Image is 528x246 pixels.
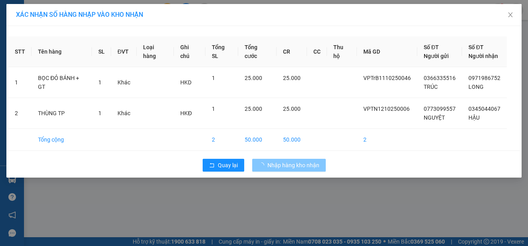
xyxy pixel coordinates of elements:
span: Người nhận [468,53,498,59]
th: STT [8,36,32,67]
th: Tên hàng [32,36,92,67]
th: CC [307,36,327,67]
th: Tổng cước [238,36,277,67]
strong: ĐỒNG PHƯỚC [63,4,110,11]
span: loading [259,162,267,168]
th: Thu hộ [327,36,357,67]
span: 1 [98,110,102,116]
span: 0773099557 [424,106,456,112]
span: VPTrB1110250046 [363,75,411,81]
span: [PERSON_NAME]: [2,52,84,56]
span: HKĐ [180,110,192,116]
span: close [507,12,514,18]
button: rollbackQuay lại [203,159,244,172]
span: TRÚC [424,84,438,90]
span: 25.000 [283,106,301,112]
span: VPTB1210250002 [40,51,84,57]
td: Khác [111,67,137,98]
td: 50.000 [238,129,277,151]
th: SL [92,36,111,67]
span: ----------------------------------------- [22,43,98,50]
span: 25.000 [245,75,262,81]
span: VPTN1210250006 [363,106,410,112]
button: Close [499,4,522,26]
span: Quay lại [218,161,238,170]
td: BỌC ĐỎ BÁNH + GT [32,67,92,98]
td: Khác [111,98,137,129]
span: Hotline: 19001152 [63,36,98,40]
td: THÙNG TP [32,98,92,129]
th: ĐVT [111,36,137,67]
span: 06:39:17 [DATE] [18,58,49,63]
span: XÁC NHẬN SỐ HÀNG NHẬP VÀO KHO NHẬN [16,11,143,18]
span: 1 [212,75,215,81]
th: Ghi chú [174,36,205,67]
th: Mã GD [357,36,417,67]
span: Người gửi [424,53,449,59]
td: 50.000 [277,129,307,151]
td: 2 [357,129,417,151]
span: 01 Võ Văn Truyện, KP.1, Phường 2 [63,24,110,34]
span: 0971986752 [468,75,500,81]
span: rollback [209,162,215,169]
span: HKD [180,79,191,86]
img: logo [3,5,38,40]
span: In ngày: [2,58,49,63]
span: 1 [98,79,102,86]
span: Số ĐT [424,44,439,50]
th: CR [277,36,307,67]
span: 0345044067 [468,106,500,112]
span: 25.000 [283,75,301,81]
span: Bến xe [GEOGRAPHIC_DATA] [63,13,108,23]
td: 1 [8,67,32,98]
span: Nhập hàng kho nhận [267,161,319,170]
th: Tổng SL [205,36,238,67]
span: HẬU [468,114,480,121]
span: LONG [468,84,484,90]
span: 0366335516 [424,75,456,81]
td: 2 [8,98,32,129]
th: Loại hàng [137,36,174,67]
span: 25.000 [245,106,262,112]
td: 2 [205,129,238,151]
button: Nhập hàng kho nhận [252,159,326,172]
span: Số ĐT [468,44,484,50]
span: 1 [212,106,215,112]
span: NGUYỆT [424,114,445,121]
td: Tổng cộng [32,129,92,151]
